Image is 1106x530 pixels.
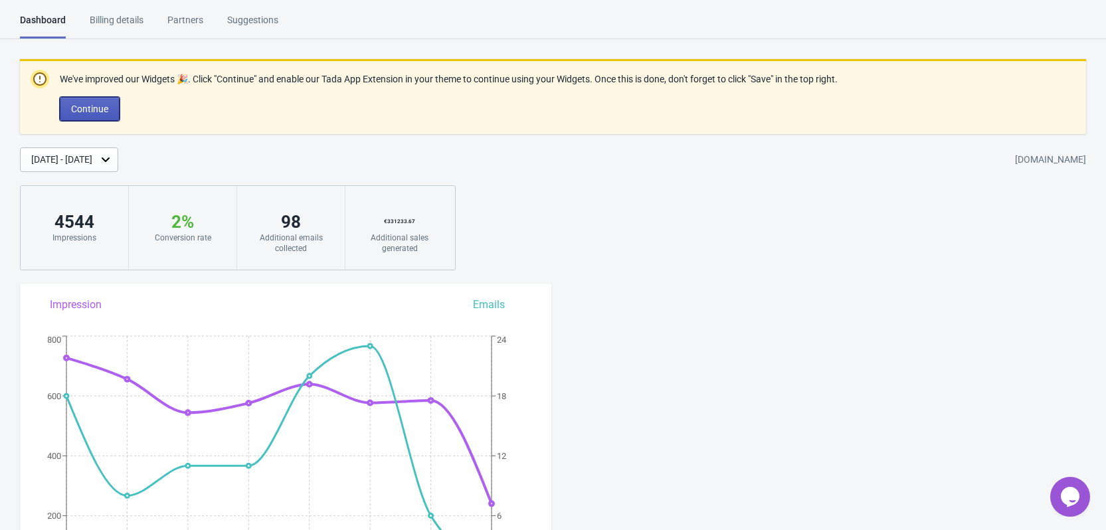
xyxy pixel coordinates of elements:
[142,232,223,243] div: Conversion rate
[60,72,838,86] p: We've improved our Widgets 🎉. Click "Continue" and enable our Tada App Extension in your theme to...
[250,232,331,254] div: Additional emails collected
[497,511,502,521] tspan: 6
[227,13,278,37] div: Suggestions
[1015,148,1086,172] div: [DOMAIN_NAME]
[497,391,506,401] tspan: 18
[359,232,440,254] div: Additional sales generated
[34,232,115,243] div: Impressions
[142,211,223,232] div: 2 %
[47,451,61,461] tspan: 400
[167,13,203,37] div: Partners
[47,511,61,521] tspan: 200
[31,153,92,167] div: [DATE] - [DATE]
[359,211,440,232] div: € 331233.67
[250,211,331,232] div: 98
[90,13,143,37] div: Billing details
[71,104,108,114] span: Continue
[497,451,506,461] tspan: 12
[34,211,115,232] div: 4544
[47,335,61,345] tspan: 800
[47,391,61,401] tspan: 600
[20,13,66,39] div: Dashboard
[497,335,507,345] tspan: 24
[1050,477,1093,517] iframe: chat widget
[60,97,120,121] button: Continue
